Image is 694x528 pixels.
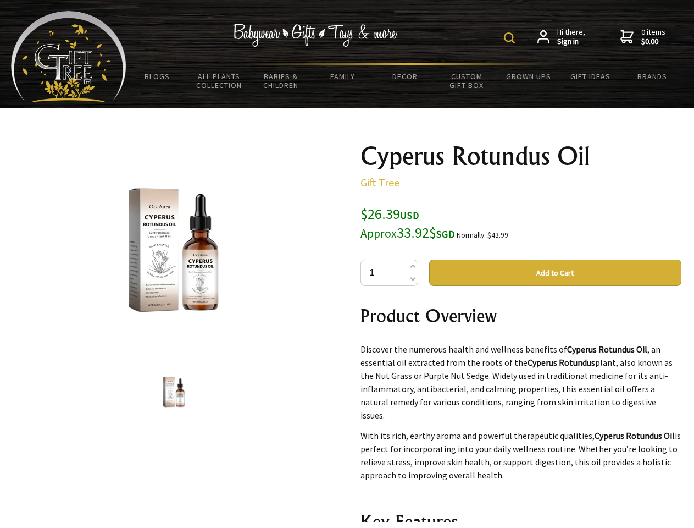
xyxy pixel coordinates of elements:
[595,430,675,441] strong: Cyperus Rotundus Oil
[537,28,585,47] a: Hi there,Sign in
[250,65,312,97] a: Babies & Children
[557,37,585,47] strong: Sign in
[360,302,681,329] h2: Product Overview
[374,65,436,88] a: Decor
[233,24,398,47] img: Babywear - Gifts - Toys & more
[429,260,681,286] button: Add to Cart
[621,65,684,88] a: Brands
[528,357,595,368] strong: Cyperus Rotundus
[360,205,455,241] span: $26.39 33.92$
[400,209,419,222] span: USD
[312,65,374,88] a: Family
[360,429,681,482] p: With its rich, earthy aroma and powerful therapeutic qualities, is perfect for incorporating into...
[457,230,508,240] small: Normally: $43.99
[559,65,621,88] a: Gift Ideas
[620,28,665,47] a: 0 items$0.00
[126,65,188,88] a: BLOGS
[360,343,681,422] p: Discover the numerous health and wellness benefits of , an essential oil extracted from the roots...
[641,27,665,47] span: 0 items
[504,32,515,43] img: product search
[11,11,126,102] img: Babyware - Gifts - Toys and more...
[557,28,585,47] span: Hi there,
[360,226,397,241] small: Approx
[567,344,647,355] strong: Cyperus Rotundus Oil
[188,65,251,97] a: All Plants Collection
[641,37,665,47] strong: $0.00
[436,65,498,97] a: Custom Gift Box
[436,228,455,240] span: SGD
[360,175,399,189] a: Gift Tree
[153,371,195,413] img: Cyperus Rotundus Oil
[497,65,559,88] a: Grown Ups
[360,143,681,169] h1: Cyperus Rotundus Oil
[88,164,259,336] img: Cyperus Rotundus Oil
